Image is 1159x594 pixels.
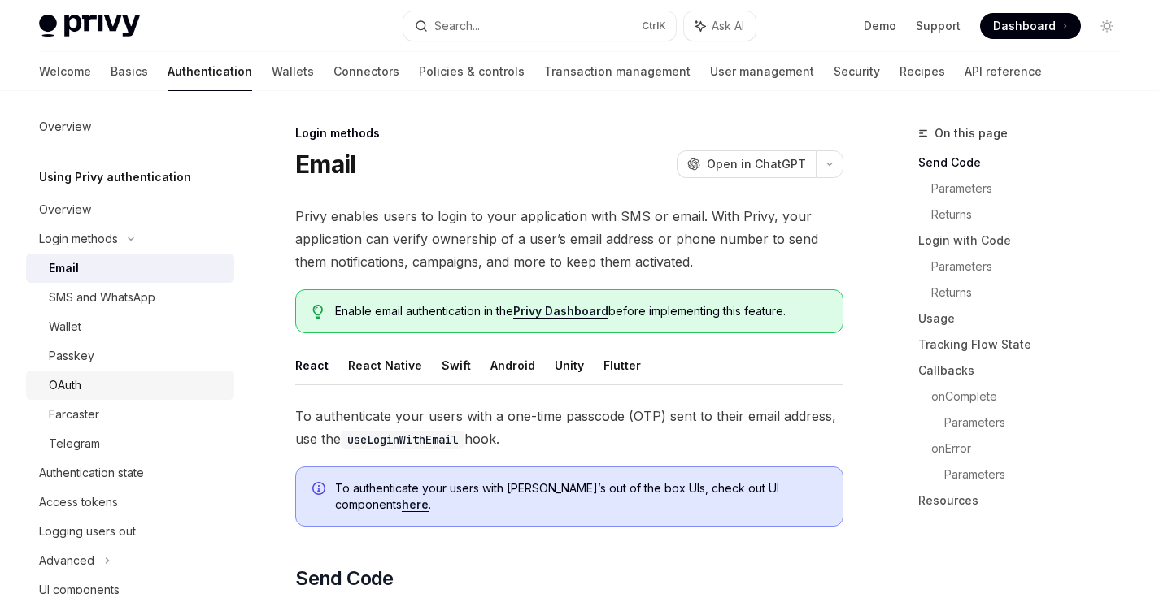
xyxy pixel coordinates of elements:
button: Flutter [603,346,641,384]
h5: Using Privy authentication [39,167,191,187]
a: onError [931,436,1133,462]
img: light logo [39,15,140,37]
div: Access tokens [39,492,118,512]
div: Advanced [39,551,94,570]
div: Overview [39,117,91,137]
a: User management [710,52,814,91]
button: Search...CtrlK [403,11,675,41]
a: Wallets [272,52,314,91]
div: Logging users out [39,522,136,541]
a: Support [916,18,961,34]
div: Passkey [49,346,94,366]
span: Ask AI [712,18,744,34]
span: To authenticate your users with a one-time passcode (OTP) sent to their email address, use the hook. [295,405,843,450]
a: Dashboard [980,13,1081,39]
svg: Info [312,482,329,498]
a: OAuth [26,371,234,400]
span: To authenticate your users with [PERSON_NAME]’s out of the box UIs, check out UI components . [335,480,826,513]
button: Swift [442,346,471,384]
button: Android [490,346,535,384]
a: Callbacks [918,358,1133,384]
span: Privy enables users to login to your application with SMS or email. With Privy, your application ... [295,205,843,273]
a: Demo [864,18,896,34]
div: Overview [39,200,91,219]
a: Parameters [931,176,1133,202]
a: Farcaster [26,400,234,429]
div: Login methods [39,229,118,249]
a: Authentication [168,52,252,91]
a: Privy Dashboard [513,304,608,319]
a: onComplete [931,384,1133,410]
a: Telegram [26,429,234,458]
a: Basics [111,52,148,91]
span: Ctrl K [642,20,666,33]
div: Email [49,258,79,278]
div: Login methods [295,125,843,141]
a: Parameters [944,410,1133,436]
a: Transaction management [544,52,691,91]
a: Access tokens [26,488,234,517]
a: SMS and WhatsApp [26,283,234,312]
button: Unity [555,346,584,384]
button: Open in ChatGPT [677,150,816,178]
a: Security [834,52,880,91]
a: Send Code [918,150,1133,176]
span: Send Code [295,566,394,592]
a: Authentication state [26,458,234,488]
div: OAuth [49,375,81,395]
button: Ask AI [684,11,756,41]
a: Parameters [931,254,1133,280]
a: Returns [931,280,1133,306]
a: Wallet [26,312,234,341]
a: Email [26,254,234,283]
a: Overview [26,195,234,224]
button: React [295,346,329,384]
div: Wallet [49,317,81,336]
a: Passkey [26,341,234,371]
span: Enable email authentication in the before implementing this feature. [335,303,827,319]
a: Policies & controls [419,52,525,91]
a: Resources [918,488,1133,514]
a: Parameters [944,462,1133,488]
span: On this page [935,124,1008,143]
h1: Email [295,150,355,179]
span: Open in ChatGPT [707,156,806,172]
a: Usage [918,306,1133,332]
svg: Tip [312,305,324,319]
a: Overview [26,112,234,141]
a: here [402,497,429,512]
div: Telegram [49,434,100,453]
span: Dashboard [993,18,1056,34]
a: Welcome [39,52,91,91]
a: API reference [965,52,1042,91]
div: Search... [434,16,480,36]
div: SMS and WhatsApp [49,288,155,307]
a: Login with Code [918,228,1133,254]
div: Farcaster [49,405,99,424]
button: React Native [348,346,422,384]
button: Toggle dark mode [1094,13,1120,39]
a: Tracking Flow State [918,332,1133,358]
a: Returns [931,202,1133,228]
a: Connectors [333,52,399,91]
code: useLoginWithEmail [341,431,464,449]
div: Authentication state [39,463,144,483]
a: Recipes [900,52,945,91]
a: Logging users out [26,517,234,546]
